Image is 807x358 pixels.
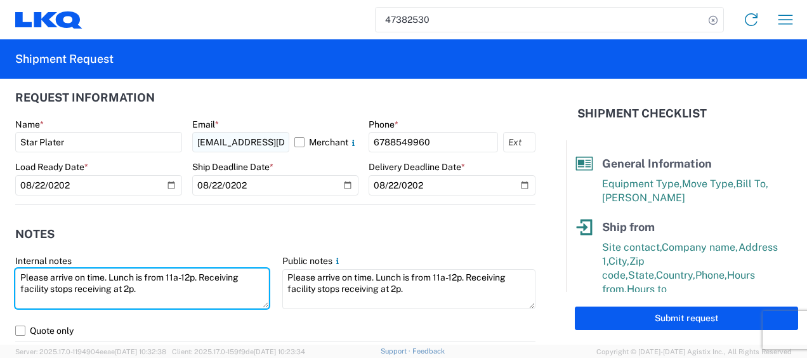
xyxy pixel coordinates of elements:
span: Country, [656,269,695,281]
h2: Request Information [15,91,155,104]
label: Load Ready Date [15,161,88,173]
span: Copyright © [DATE]-[DATE] Agistix Inc., All Rights Reserved [596,346,792,357]
label: Phone [369,119,398,130]
span: Ship from [602,220,655,234]
a: Feedback [412,347,445,355]
label: Ship Deadline Date [192,161,273,173]
h2: Notes [15,228,55,241]
span: Bill To, [736,178,768,190]
span: General Information [602,157,712,170]
span: State, [628,269,656,281]
label: Merchant [294,132,358,152]
span: [DATE] 10:32:38 [115,348,166,355]
a: Support [381,347,412,355]
input: Ext [503,132,535,152]
span: [DATE] 10:23:34 [254,348,305,355]
span: [PERSON_NAME] [602,192,685,204]
label: Name [15,119,44,130]
h2: Shipment Request [15,51,114,67]
span: Phone, [695,269,727,281]
h2: Shipment Checklist [577,106,707,121]
label: Public notes [282,255,343,267]
span: Move Type, [682,178,736,190]
span: Equipment Type, [602,178,682,190]
span: Client: 2025.17.0-159f9de [172,348,305,355]
span: Company name, [662,241,738,253]
span: Hours to [627,283,667,295]
label: Internal notes [15,255,72,267]
span: City, [608,255,629,267]
button: Submit request [575,307,798,330]
label: Email [192,119,219,130]
span: Server: 2025.17.0-1194904eeae [15,348,166,355]
label: Delivery Deadline Date [369,161,465,173]
span: Site contact, [602,241,662,253]
input: Shipment, tracking or reference number [376,8,704,32]
label: Quote only [15,321,535,341]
